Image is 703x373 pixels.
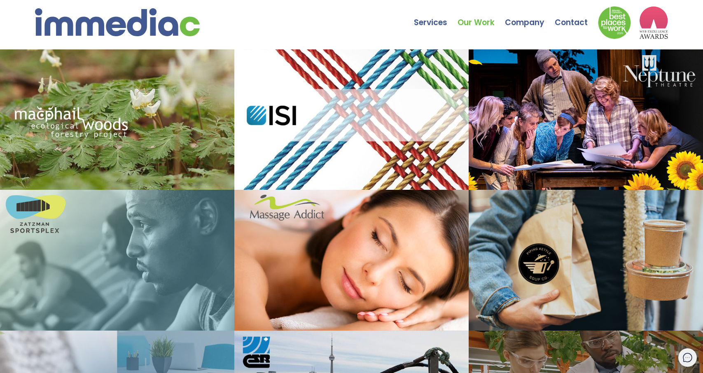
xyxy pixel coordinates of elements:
[414,2,458,31] a: Services
[35,8,200,36] img: immediac
[458,2,505,31] a: Our Work
[598,6,631,39] img: Down
[505,2,555,31] a: Company
[555,2,598,31] a: Contact
[639,6,668,39] img: logo2_wea_nobg.webp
